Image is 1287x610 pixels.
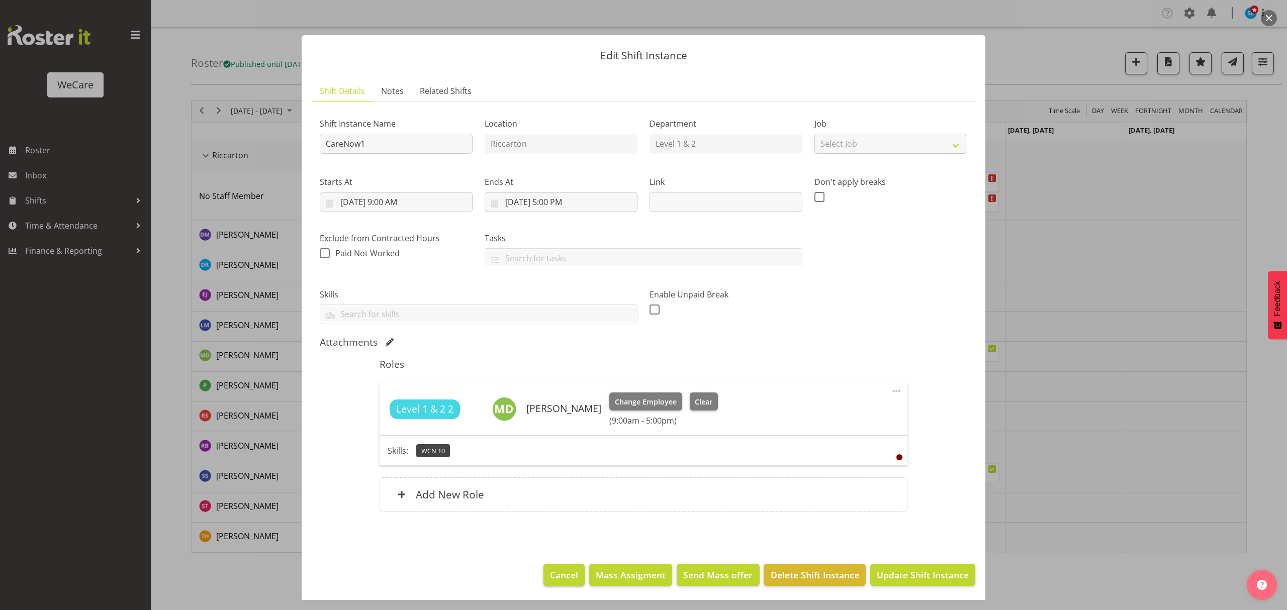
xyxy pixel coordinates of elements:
[543,564,585,586] button: Cancel
[420,85,472,97] span: Related Shifts
[1257,580,1267,590] img: help-xxl-2.png
[388,445,408,457] p: Skills:
[485,176,637,188] label: Ends At
[609,392,682,411] button: Change Employee
[485,192,637,212] input: Click to select...
[492,397,516,421] img: marie-claire-dickson-bakker11590.jpg
[320,336,378,348] h5: Attachments
[396,402,453,417] span: Level 1 & 2 2
[650,176,802,188] label: Link
[764,564,865,586] button: Delete Shift Instance
[320,307,637,322] input: Search for skills
[814,176,967,188] label: Don't apply breaks
[771,568,859,581] span: Delete Shift Instance
[320,288,637,300] label: Skills
[650,118,802,130] label: Department
[695,396,712,408] span: Clear
[380,358,907,370] h5: Roles
[320,85,365,97] span: Shift Details
[609,416,718,426] h6: (9:00am - 5:00pm)
[526,403,601,414] h6: [PERSON_NAME]
[485,118,637,130] label: Location
[320,176,473,188] label: Starts At
[896,454,902,460] div: User is clocked out
[1268,271,1287,339] button: Feedback - Show survey
[814,118,967,130] label: Job
[381,85,404,97] span: Notes
[320,134,473,154] input: Shift Instance Name
[421,446,445,456] span: WCN 10
[877,568,969,581] span: Update Shift Instance
[335,248,400,259] span: Paid Not Worked
[690,392,718,411] button: Clear
[596,568,666,581] span: Mass Assigment
[683,568,753,581] span: Send Mass offer
[650,288,802,300] label: Enable Unpaid Break
[485,250,802,266] input: Search for tasks
[870,564,975,586] button: Update Shift Instance
[1273,281,1282,316] span: Feedback
[416,488,484,501] h6: Add New Role
[312,50,975,61] p: Edit Shift Instance
[589,564,672,586] button: Mass Assigment
[485,232,802,244] label: Tasks
[320,192,473,212] input: Click to select...
[550,568,578,581] span: Cancel
[320,118,473,130] label: Shift Instance Name
[615,396,677,408] span: Change Employee
[320,232,473,244] label: Exclude from Contracted Hours
[677,564,759,586] button: Send Mass offer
